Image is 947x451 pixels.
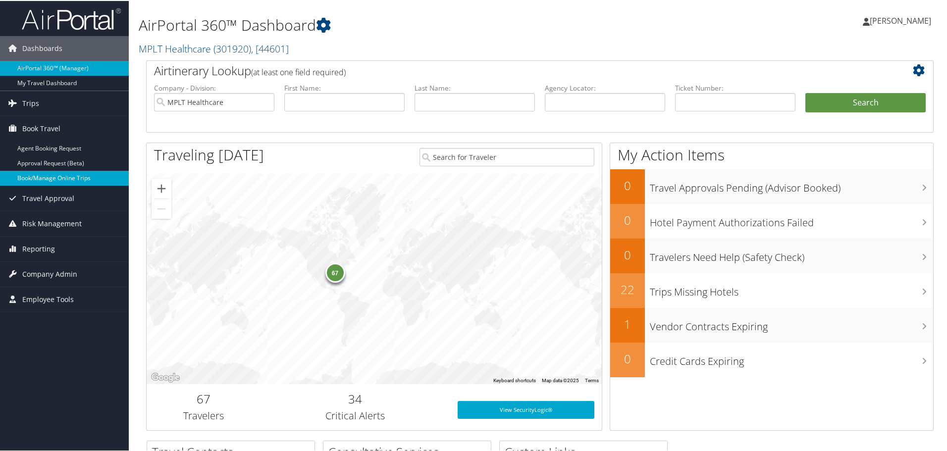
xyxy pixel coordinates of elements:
[152,178,171,198] button: Zoom in
[22,236,55,260] span: Reporting
[152,198,171,218] button: Zoom out
[610,238,933,272] a: 0Travelers Need Help (Safety Check)
[149,370,182,383] a: Open this area in Google Maps (opens a new window)
[650,175,933,194] h3: Travel Approvals Pending (Advisor Booked)
[420,147,594,165] input: Search for Traveler
[458,400,594,418] a: View SecurityLogic®
[22,185,74,210] span: Travel Approval
[415,82,535,92] label: Last Name:
[610,350,645,366] h2: 0
[610,315,645,332] h2: 1
[284,82,405,92] label: First Name:
[154,144,264,164] h1: Traveling [DATE]
[139,14,674,35] h1: AirPortal 360™ Dashboard
[268,390,443,406] h2: 34
[22,6,121,30] img: airportal-logo.png
[22,210,82,235] span: Risk Management
[585,377,599,382] a: Terms (opens in new tab)
[22,90,39,115] span: Trips
[545,82,665,92] label: Agency Locator:
[610,176,645,193] h2: 0
[610,272,933,307] a: 22Trips Missing Hotels
[610,280,645,297] h2: 22
[805,92,926,112] button: Search
[870,14,931,25] span: [PERSON_NAME]
[149,370,182,383] img: Google
[154,390,253,406] h2: 67
[154,82,274,92] label: Company - Division:
[650,314,933,333] h3: Vendor Contracts Expiring
[22,35,62,60] span: Dashboards
[610,211,645,228] h2: 0
[650,210,933,229] h3: Hotel Payment Authorizations Failed
[22,286,74,311] span: Employee Tools
[863,5,941,35] a: [PERSON_NAME]
[542,377,579,382] span: Map data ©2025
[650,279,933,298] h3: Trips Missing Hotels
[493,376,536,383] button: Keyboard shortcuts
[251,66,346,77] span: (at least one field required)
[650,245,933,263] h3: Travelers Need Help (Safety Check)
[675,82,795,92] label: Ticket Number:
[610,144,933,164] h1: My Action Items
[22,261,77,286] span: Company Admin
[22,115,60,140] span: Book Travel
[268,408,443,422] h3: Critical Alerts
[154,408,253,422] h3: Travelers
[610,168,933,203] a: 0Travel Approvals Pending (Advisor Booked)
[610,307,933,342] a: 1Vendor Contracts Expiring
[610,203,933,238] a: 0Hotel Payment Authorizations Failed
[251,41,289,54] span: , [ 44601 ]
[610,342,933,376] a: 0Credit Cards Expiring
[650,349,933,367] h3: Credit Cards Expiring
[139,41,289,54] a: MPLT Healthcare
[610,246,645,262] h2: 0
[213,41,251,54] span: ( 301920 )
[154,61,860,78] h2: Airtinerary Lookup
[325,262,345,282] div: 67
